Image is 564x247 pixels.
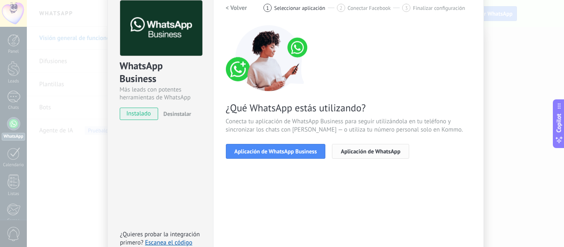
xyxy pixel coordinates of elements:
div: Más leads con potentes herramientas de WhatsApp [120,86,201,101]
span: Conectar Facebook [348,5,391,11]
span: Desinstalar [164,110,191,118]
img: logo_main.png [120,0,202,56]
h2: < Volver [226,4,247,12]
span: Finalizar configuración [413,5,465,11]
span: 1 [266,5,269,12]
span: Copilot [555,113,563,132]
span: Seleccionar aplicación [274,5,325,11]
span: 2 [339,5,342,12]
span: Aplicación de WhatsApp Business [235,148,317,154]
span: ¿Qué WhatsApp estás utilizando? [226,101,471,114]
img: connect number [226,25,313,91]
span: ¿Quieres probar la integración primero? [120,231,200,247]
span: instalado [120,108,158,120]
span: Aplicación de WhatsApp [341,148,400,154]
button: < Volver [226,0,247,15]
span: 3 [405,5,408,12]
button: Aplicación de WhatsApp [332,144,409,159]
button: Aplicación de WhatsApp Business [226,144,326,159]
span: Conecta tu aplicación de WhatsApp Business para seguir utilizándola en tu teléfono y sincronizar ... [226,118,471,134]
button: Desinstalar [160,108,191,120]
div: WhatsApp Business [120,59,201,86]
